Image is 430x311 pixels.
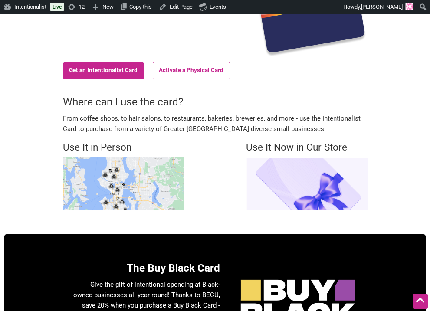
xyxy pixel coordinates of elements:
[72,261,220,275] h3: The Buy Black Card
[63,141,184,154] h4: Use It in Person
[246,141,368,154] h4: Use It Now in Our Store
[153,62,230,79] a: Activate a Physical Card
[63,62,144,79] a: Get an Intentionalist Card
[63,95,368,109] h3: Where can I use the card?
[246,157,368,210] img: Intentionalist Store
[413,294,428,309] div: Scroll Back to Top
[50,3,64,11] a: Live
[63,113,368,134] p: From coffee shops, to hair salons, to restaurants, bakeries, breweries, and more - use the Intent...
[63,157,184,210] img: Buy Black map
[361,3,403,10] span: [PERSON_NAME]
